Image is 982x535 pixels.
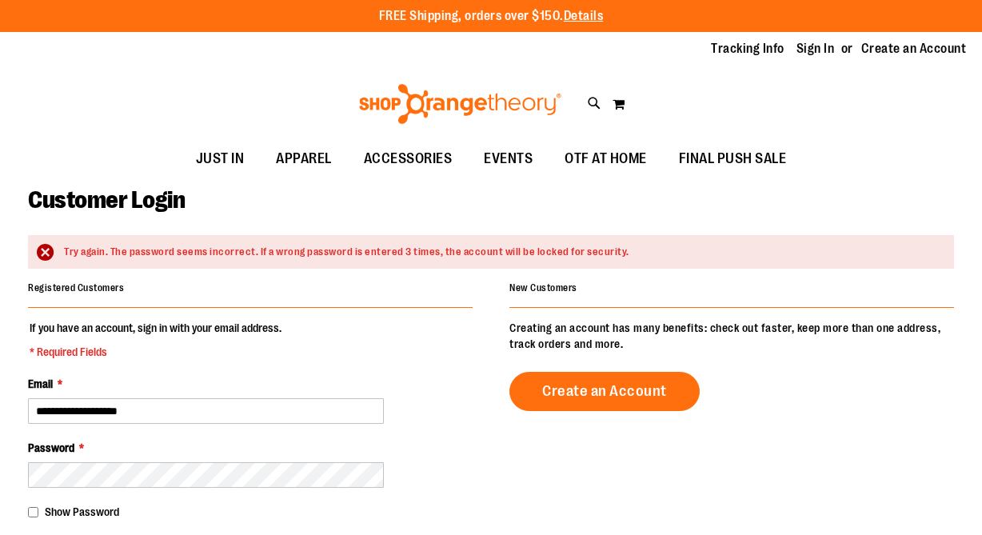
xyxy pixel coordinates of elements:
a: Create an Account [861,40,967,58]
span: EVENTS [484,141,533,177]
a: APPAREL [260,141,348,178]
strong: Registered Customers [28,282,124,293]
a: FINAL PUSH SALE [663,141,803,178]
span: OTF AT HOME [565,141,647,177]
strong: New Customers [509,282,577,293]
a: Create an Account [509,372,700,411]
a: EVENTS [468,141,549,178]
a: Sign In [796,40,835,58]
span: JUST IN [196,141,245,177]
p: Creating an account has many benefits: check out faster, keep more than one address, track orders... [509,320,954,352]
span: APPAREL [276,141,332,177]
span: FINAL PUSH SALE [679,141,787,177]
span: Show Password [45,505,119,518]
span: Email [28,377,53,390]
p: FREE Shipping, orders over $150. [379,7,604,26]
a: JUST IN [180,141,261,178]
span: Password [28,441,74,454]
div: Try again. The password seems incorrect. If a wrong password is entered 3 times, the account will... [64,245,938,260]
a: Tracking Info [711,40,784,58]
legend: If you have an account, sign in with your email address. [28,320,283,360]
span: ACCESSORIES [364,141,453,177]
span: Customer Login [28,186,185,214]
span: * Required Fields [30,344,281,360]
img: Shop Orangetheory [357,84,564,124]
a: ACCESSORIES [348,141,469,178]
a: OTF AT HOME [549,141,663,178]
span: Create an Account [542,382,667,400]
a: Details [564,9,604,23]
